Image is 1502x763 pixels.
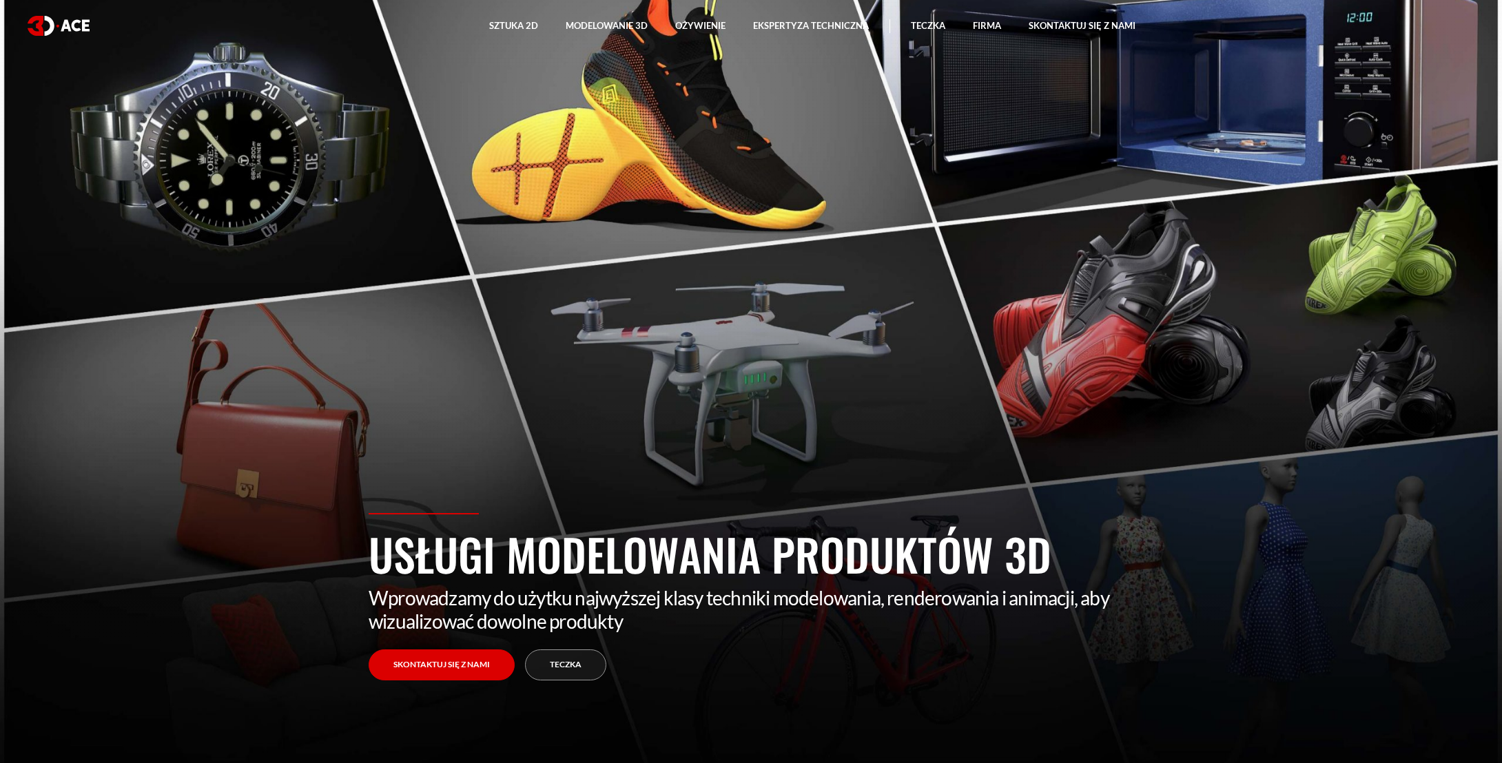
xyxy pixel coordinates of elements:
font: Modelowanie 3D [566,20,648,31]
font: Ekspertyza techniczna [753,20,869,31]
font: Ożywienie [675,20,726,31]
a: Skontaktuj się z nami [369,649,515,680]
img: logo białe [28,16,90,36]
font: Teczka [550,659,582,669]
font: Firma [973,20,1001,31]
font: Skontaktuj się z nami [1029,20,1135,31]
a: Teczka [525,649,606,680]
font: Skontaktuj się z nami [393,659,490,669]
font: Sztuka 2D [489,20,538,31]
font: Teczka [911,20,945,31]
font: Wprowadzamy do użytku najwyższej klasy techniki modelowania, renderowania i animacji, aby wizuali... [369,586,1109,633]
font: Usługi modelowania produktów 3D [369,521,1051,586]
